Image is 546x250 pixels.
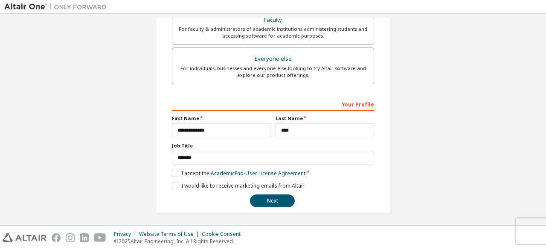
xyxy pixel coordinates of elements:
a: Academic End-User License Agreement [211,170,305,177]
label: Last Name [276,115,374,122]
img: altair_logo.svg [3,233,46,242]
img: linkedin.svg [80,233,89,242]
div: Faculty [177,14,369,26]
div: Your Profile [172,97,374,111]
label: Job Title [172,142,374,149]
img: instagram.svg [66,233,75,242]
label: First Name [172,115,270,122]
label: I accept the [172,170,305,177]
div: For individuals, businesses and everyone else looking to try Altair software and explore our prod... [177,65,369,79]
div: Website Terms of Use [139,231,202,238]
div: For faculty & administrators of academic institutions administering students and accessing softwa... [177,26,369,39]
div: Everyone else [177,53,369,65]
img: youtube.svg [94,233,106,242]
div: Cookie Consent [202,231,246,238]
img: facebook.svg [52,233,61,242]
label: I would like to receive marketing emails from Altair [172,182,305,189]
p: © 2025 Altair Engineering, Inc. All Rights Reserved. [114,238,246,245]
div: Privacy [114,231,139,238]
button: Next [250,194,295,207]
img: Altair One [4,3,111,11]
